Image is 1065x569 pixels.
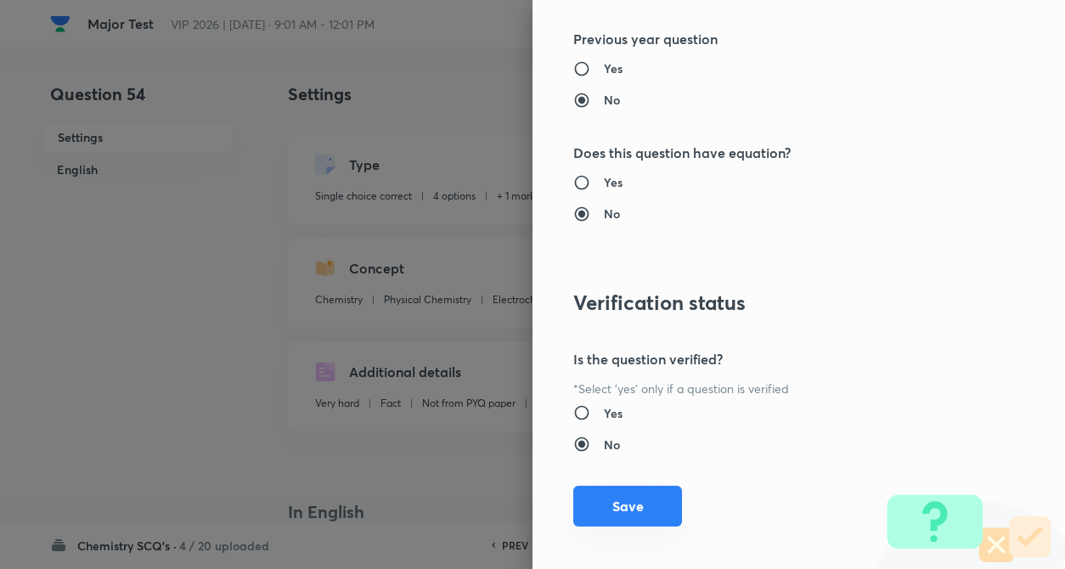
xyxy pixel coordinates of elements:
[573,29,967,49] h5: Previous year question
[604,205,620,223] h6: No
[604,404,623,422] h6: Yes
[573,349,967,369] h5: Is the question verified?
[604,436,620,454] h6: No
[604,91,620,109] h6: No
[573,290,967,315] h3: Verification status
[604,173,623,191] h6: Yes
[573,143,967,163] h5: Does this question have equation?
[573,380,967,397] p: *Select 'yes' only if a question is verified
[573,486,682,527] button: Save
[604,59,623,77] h6: Yes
